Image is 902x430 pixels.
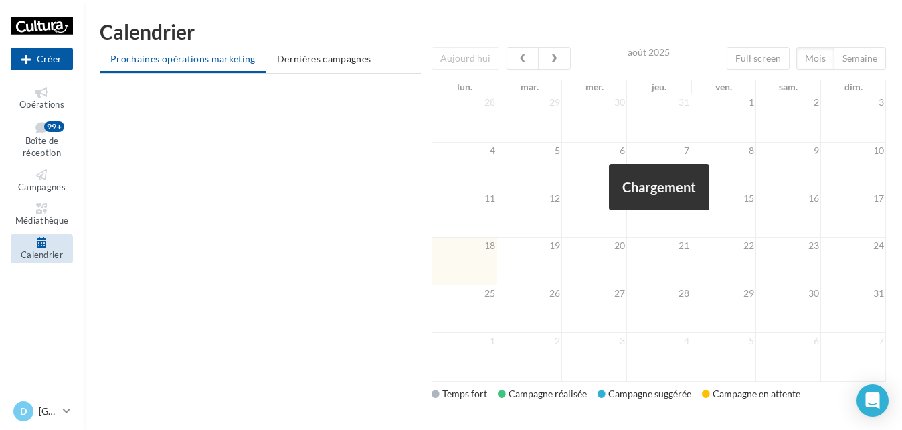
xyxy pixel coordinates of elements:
span: D [20,405,27,418]
span: Calendrier [21,249,63,260]
p: [GEOGRAPHIC_DATA] [39,405,58,418]
div: Nouvelle campagne [11,48,73,70]
h1: Calendrier [100,21,886,42]
span: Boîte de réception [23,135,61,159]
div: 99+ [44,121,64,132]
span: Opérations [19,99,64,110]
span: Dernières campagnes [277,53,371,64]
span: Médiathèque [15,216,69,226]
div: Campagne en attente [702,387,800,401]
a: D [GEOGRAPHIC_DATA] [11,399,73,424]
a: Campagnes [11,167,73,196]
div: Open Intercom Messenger [856,384,889,417]
div: Campagne réalisée [498,387,587,401]
a: Opérations [11,84,73,113]
span: Campagnes [18,182,66,192]
a: Médiathèque [11,200,73,229]
div: Campagne suggérée [598,387,691,401]
a: Boîte de réception99+ [11,119,73,161]
button: Créer [11,48,73,70]
a: Calendrier [11,234,73,263]
div: ' [432,47,886,382]
span: Prochaines opérations marketing [110,53,256,64]
div: Temps fort [432,387,487,401]
div: Chargement [609,164,709,210]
